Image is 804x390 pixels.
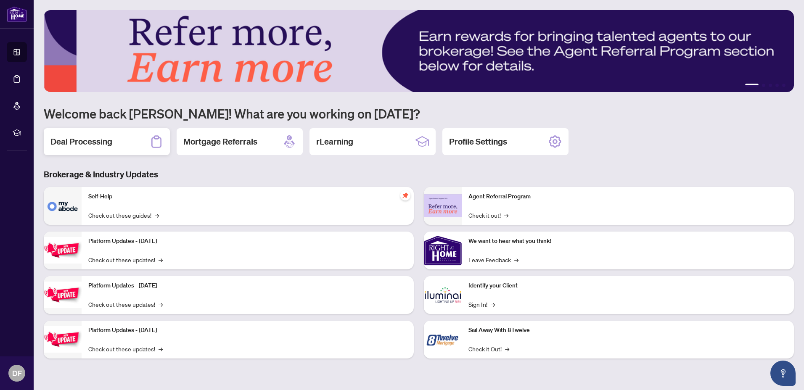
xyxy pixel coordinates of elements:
[159,255,163,264] span: →
[468,237,787,246] p: We want to hear what you think!
[745,84,759,87] button: 1
[400,190,410,200] span: pushpin
[424,276,462,314] img: Identify your Client
[159,300,163,309] span: →
[159,344,163,353] span: →
[88,281,407,290] p: Platform Updates - [DATE]
[468,326,787,335] p: Sail Away With 8Twelve
[775,84,779,87] button: 4
[504,211,508,220] span: →
[468,281,787,290] p: Identify your Client
[424,232,462,269] img: We want to hear what you think!
[424,321,462,358] img: Sail Away With 8Twelve
[50,136,112,148] h2: Deal Processing
[468,192,787,201] p: Agent Referral Program
[468,255,518,264] a: Leave Feedback→
[468,211,508,220] a: Check it out!→
[44,282,82,308] img: Platform Updates - July 8, 2025
[491,300,495,309] span: →
[88,326,407,335] p: Platform Updates - [DATE]
[782,84,785,87] button: 5
[770,361,796,386] button: Open asap
[424,194,462,217] img: Agent Referral Program
[155,211,159,220] span: →
[468,344,509,353] a: Check it Out!→
[769,84,772,87] button: 3
[316,136,353,148] h2: rLearning
[88,300,163,309] a: Check out these updates!→
[44,169,794,180] h3: Brokerage & Industry Updates
[88,211,159,220] a: Check out these guides!→
[468,300,495,309] a: Sign In!→
[44,237,82,264] img: Platform Updates - July 21, 2025
[88,192,407,201] p: Self-Help
[449,136,507,148] h2: Profile Settings
[44,326,82,353] img: Platform Updates - June 23, 2025
[88,344,163,353] a: Check out these updates!→
[7,6,27,22] img: logo
[12,367,22,379] span: DF
[183,136,257,148] h2: Mortgage Referrals
[44,105,794,121] h1: Welcome back [PERSON_NAME]! What are you working on [DATE]?
[44,10,794,92] img: Slide 0
[88,255,163,264] a: Check out these updates!→
[88,237,407,246] p: Platform Updates - [DATE]
[505,344,509,353] span: →
[514,255,518,264] span: →
[762,84,765,87] button: 2
[44,187,82,225] img: Self-Help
